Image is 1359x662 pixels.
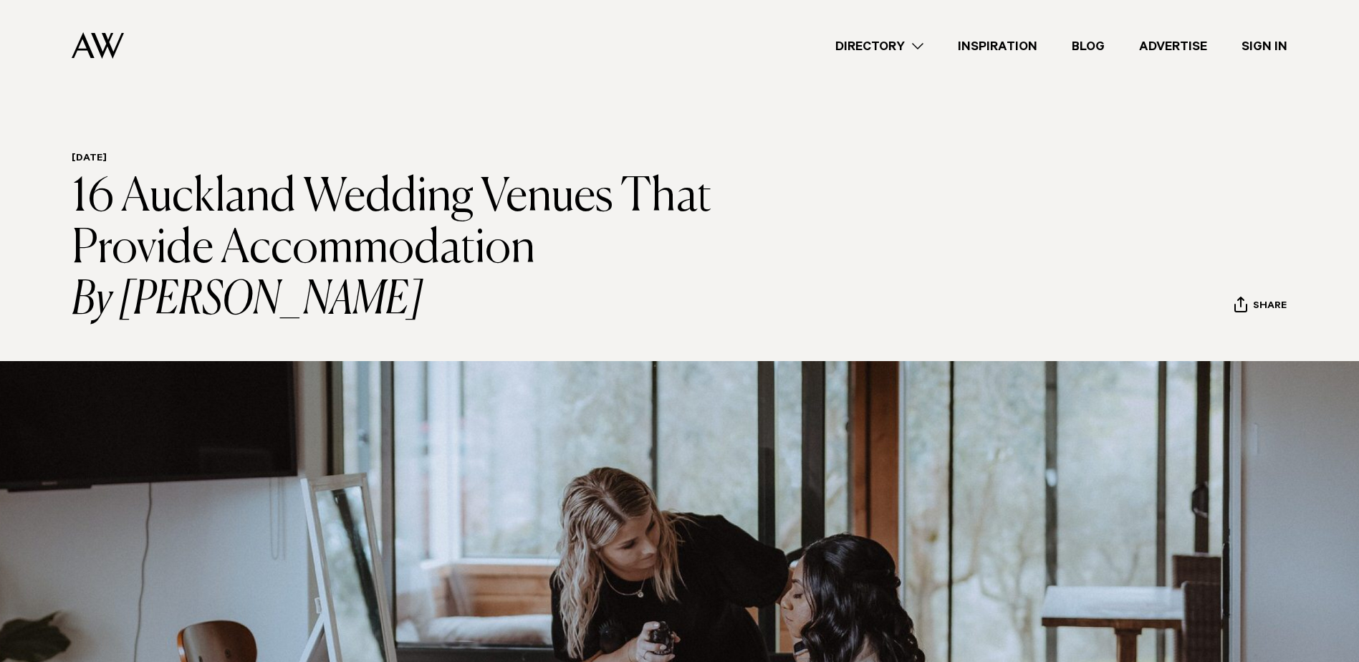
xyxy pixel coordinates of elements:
[72,153,734,166] h6: [DATE]
[72,32,124,59] img: Auckland Weddings Logo
[72,172,734,327] h1: 16 Auckland Wedding Venues That Provide Accommodation
[818,37,941,56] a: Directory
[1234,296,1287,317] button: Share
[1122,37,1224,56] a: Advertise
[72,275,734,327] i: By [PERSON_NAME]
[941,37,1055,56] a: Inspiration
[1224,37,1305,56] a: Sign In
[1055,37,1122,56] a: Blog
[1253,300,1287,314] span: Share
